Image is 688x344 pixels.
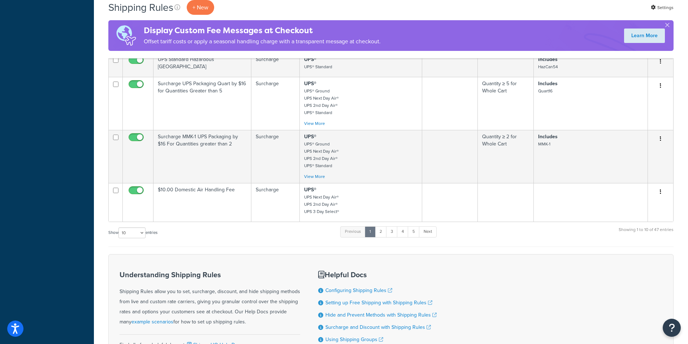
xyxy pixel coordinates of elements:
h3: Understanding Shipping Rules [120,271,300,279]
a: 3 [386,226,398,237]
h4: Display Custom Fee Messages at Checkout [144,25,381,36]
small: UPS® Standard [304,64,332,70]
td: Surcharge MMK-1 UPS Packaging by $16 For Quantities greater than 2 [153,130,251,183]
strong: Includes [538,56,558,63]
small: UPS Next Day Air® UPS 2nd Day Air® UPS 3 Day Select® [304,194,339,215]
a: 5 [408,226,420,237]
h3: Helpful Docs [318,271,437,279]
a: Surcharge and Discount with Shipping Rules [325,323,431,331]
a: View More [304,120,325,127]
small: UPS® Ground UPS Next Day Air® UPS 2nd Day Air® UPS® Standard [304,141,339,169]
strong: UPS® [304,133,316,140]
td: Surcharge [251,53,300,77]
img: duties-banner-06bc72dcb5fe05cb3f9472aba00be2ae8eb53ab6f0d8bb03d382ba314ac3c341.png [108,20,144,51]
td: Surcharge [251,183,300,222]
small: UPS® Ground UPS Next Day Air® UPS 2nd Day Air® UPS® Standard [304,88,339,116]
small: Quart16 [538,88,553,94]
a: example scenarios [131,318,173,326]
a: Hide and Prevent Methods with Shipping Rules [325,311,437,319]
small: HazCan54 [538,64,558,70]
td: Surcharge [251,130,300,183]
p: Offset tariff costs or apply a seasonal handling charge with a transparent message at checkout. [144,36,381,47]
td: UPS Standard Hazardous [GEOGRAPHIC_DATA] [153,53,251,77]
td: Quantity ≥ 5 for Whole Cart [478,77,534,130]
strong: UPS® [304,186,316,193]
select: Showentries [118,227,146,238]
a: Next [419,226,437,237]
a: 1 [365,226,376,237]
a: View More [304,173,325,180]
strong: UPS® [304,56,316,63]
td: Quantity ≥ 2 for Whole Cart [478,130,534,183]
a: 2 [375,226,387,237]
a: Using Shipping Groups [325,336,383,343]
h1: Shipping Rules [108,0,173,14]
strong: Includes [538,133,558,140]
strong: UPS® [304,80,316,87]
a: 4 [397,226,408,237]
button: Open Resource Center [663,319,681,337]
td: Surcharge UPS Packaging Quart by $16 for Quantities Greater than 5 [153,77,251,130]
div: Showing 1 to 10 of 47 entries [619,226,674,241]
a: Settings [651,3,674,13]
a: Setting up Free Shipping with Shipping Rules [325,299,432,306]
div: Shipping Rules allow you to set, surcharge, discount, and hide shipping methods from live and cus... [120,271,300,327]
label: Show entries [108,227,157,238]
td: Surcharge [251,77,300,130]
a: Learn More [624,29,665,43]
small: MMK-1 [538,141,550,147]
a: Configuring Shipping Rules [325,287,392,294]
strong: Includes [538,80,558,87]
td: $10.00 Domestic Air Handling Fee [153,183,251,222]
a: Previous [340,226,365,237]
